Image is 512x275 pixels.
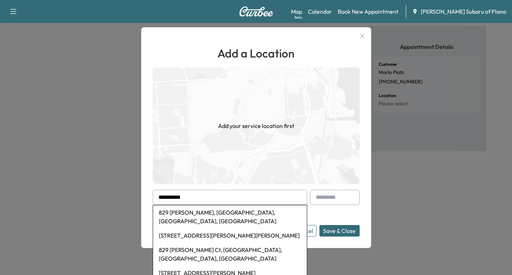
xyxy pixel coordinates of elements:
[218,122,294,130] h1: Add your service location first
[153,45,360,62] h1: Add a Location
[295,15,302,20] div: Beta
[153,228,307,243] li: [STREET_ADDRESS][PERSON_NAME][PERSON_NAME]
[153,68,360,184] img: empty-map-CL6vilOE.png
[421,7,506,16] span: [PERSON_NAME] Subaru of Plano
[153,243,307,266] li: 829 [PERSON_NAME] Ct, [GEOGRAPHIC_DATA], [GEOGRAPHIC_DATA], [GEOGRAPHIC_DATA]
[319,225,360,237] button: Save & Close
[239,6,273,17] img: Curbee Logo
[338,7,398,16] a: Book New Appointment
[308,7,332,16] a: Calendar
[153,205,307,228] li: 829 [PERSON_NAME], [GEOGRAPHIC_DATA], [GEOGRAPHIC_DATA], [GEOGRAPHIC_DATA]
[291,7,302,16] a: MapBeta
